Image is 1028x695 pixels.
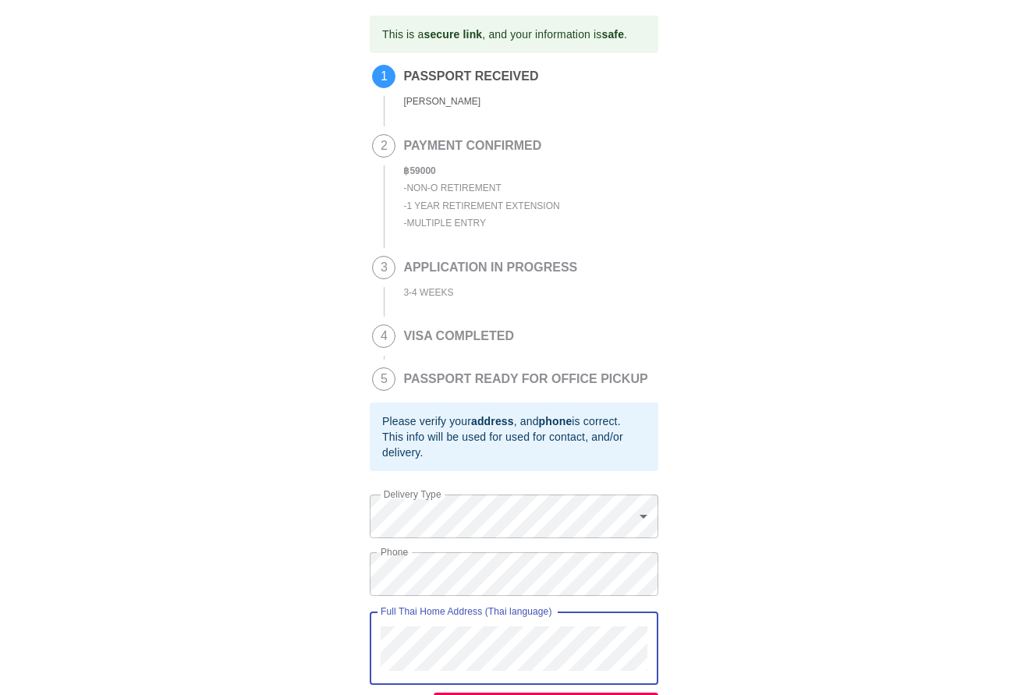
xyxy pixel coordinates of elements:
div: This info will be used for used for contact, and/or delivery. [382,429,646,460]
b: phone [539,415,572,427]
b: secure link [424,28,482,41]
h2: APPLICATION IN PROGRESS [403,261,577,275]
h2: PAYMENT CONFIRMED [403,139,559,153]
span: 4 [373,325,395,347]
h2: VISA COMPLETED [403,329,514,343]
div: - 1 Year Retirement Extension [403,197,559,215]
div: This is a , and your information is . [382,20,627,48]
div: Please verify your , and is correct. [382,413,646,429]
div: 3-4 WEEKS [403,284,577,302]
b: safe [601,28,624,41]
span: 1 [373,66,395,87]
div: - NON-O Retirement [403,179,559,197]
span: 5 [373,368,395,390]
h2: PASSPORT READY FOR OFFICE PICKUP [403,372,647,386]
h2: PASSPORT RECEIVED [403,69,538,83]
div: [PERSON_NAME] [403,93,538,111]
span: 3 [373,257,395,278]
b: address [471,415,514,427]
div: - Multiple entry [403,215,559,232]
span: 2 [373,135,395,157]
b: ฿ 59000 [403,165,435,176]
